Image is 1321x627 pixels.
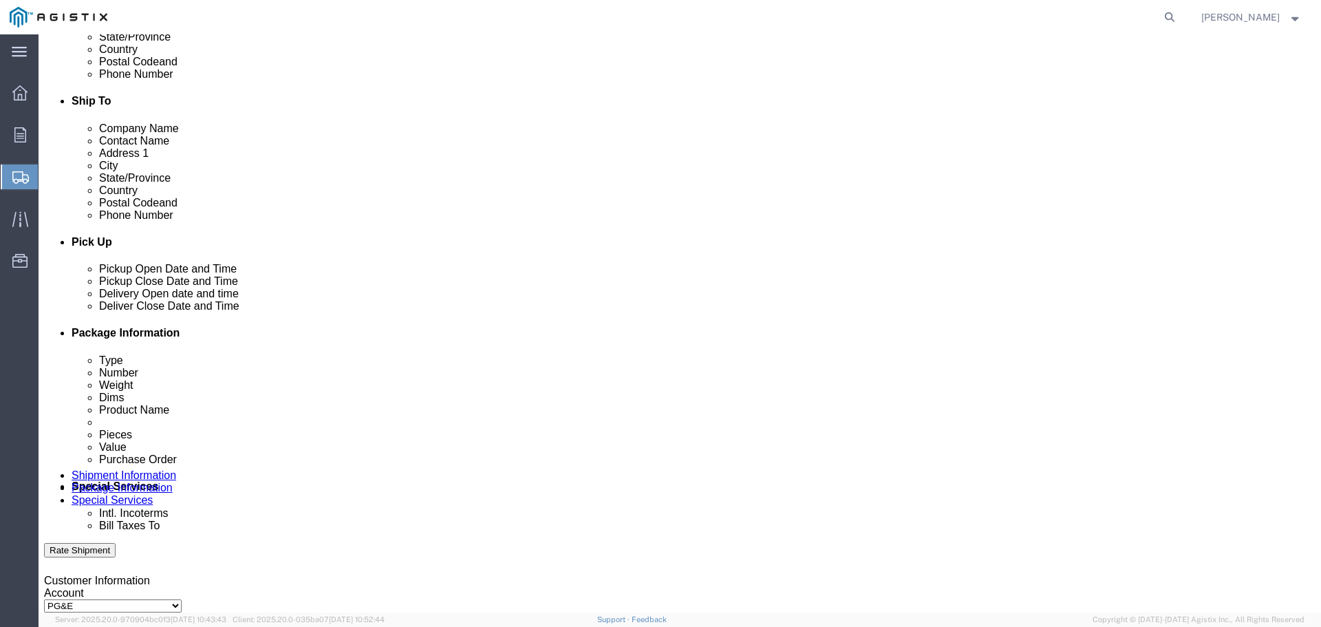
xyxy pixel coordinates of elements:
button: [PERSON_NAME] [1201,9,1302,25]
span: Server: 2025.20.0-970904bc0f3 [55,615,226,624]
a: Support [597,615,632,624]
iframe: FS Legacy Container [39,34,1321,613]
span: [DATE] 10:43:43 [171,615,226,624]
a: Feedback [632,615,667,624]
span: Briana Ramos [1201,10,1280,25]
span: Client: 2025.20.0-035ba07 [233,615,385,624]
span: Copyright © [DATE]-[DATE] Agistix Inc., All Rights Reserved [1093,614,1304,626]
img: logo [10,7,107,28]
span: [DATE] 10:52:44 [329,615,385,624]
